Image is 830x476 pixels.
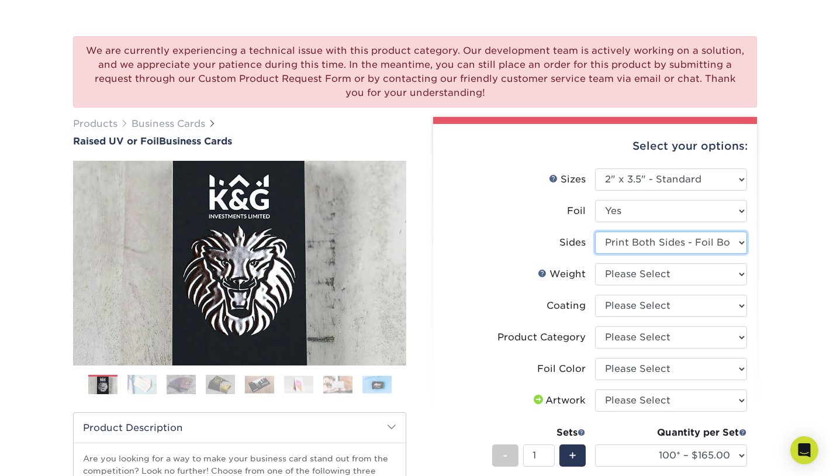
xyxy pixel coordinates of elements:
[559,236,586,250] div: Sides
[73,136,406,147] h1: Business Cards
[73,96,406,430] img: Raised UV or Foil 01
[74,413,406,443] h2: Product Description
[442,124,748,168] div: Select your options:
[127,374,157,395] img: Business Cards 02
[492,426,586,440] div: Sets
[73,136,406,147] a: Raised UV or FoilBusiness Cards
[362,375,392,394] img: Business Cards 08
[569,447,576,464] span: +
[167,374,196,395] img: Business Cards 03
[531,394,586,408] div: Artwork
[497,330,586,344] div: Product Category
[547,299,586,313] div: Coating
[73,118,117,129] a: Products
[88,371,117,400] img: Business Cards 01
[73,36,757,108] div: We are currently experiencing a technical issue with this product category. Our development team ...
[132,118,205,129] a: Business Cards
[503,447,508,464] span: -
[245,375,274,394] img: Business Cards 05
[567,204,586,218] div: Foil
[323,375,352,394] img: Business Cards 07
[790,436,818,464] div: Open Intercom Messenger
[284,375,313,394] img: Business Cards 06
[206,374,235,395] img: Business Cards 04
[73,136,159,147] span: Raised UV or Foil
[538,267,586,281] div: Weight
[595,426,747,440] div: Quantity per Set
[549,173,586,187] div: Sizes
[537,362,586,376] div: Foil Color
